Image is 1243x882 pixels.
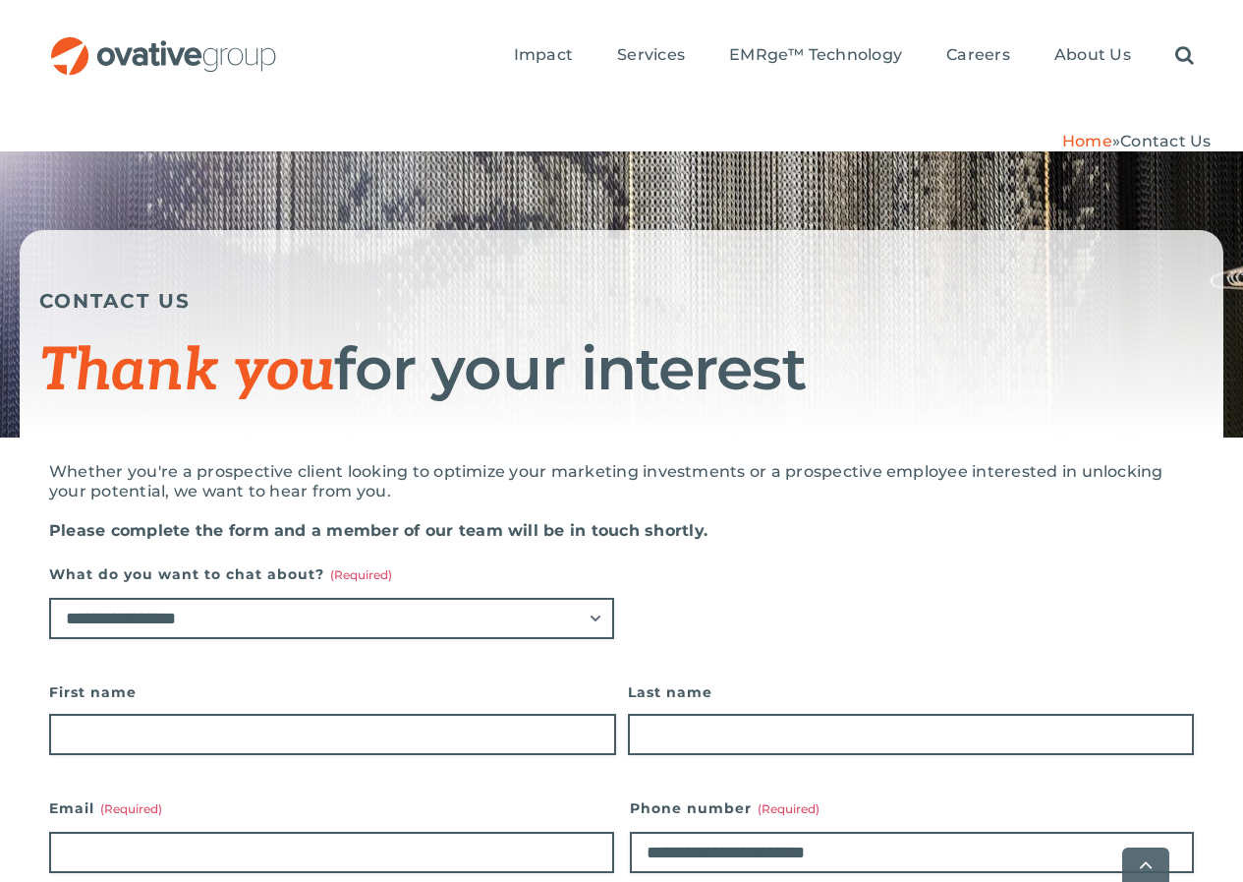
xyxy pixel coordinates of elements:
a: Search [1175,45,1194,67]
label: What do you want to chat about? [49,560,614,588]
span: Impact [514,45,573,65]
a: OG_Full_horizontal_RGB [49,34,278,53]
span: EMRge™ Technology [729,45,902,65]
h5: CONTACT US [39,289,1204,313]
span: About Us [1054,45,1131,65]
label: Last name [628,678,1195,706]
span: Contact Us [1120,132,1211,150]
span: » [1062,132,1212,150]
span: Thank you [39,336,334,407]
span: Services [617,45,685,65]
label: First name [49,678,616,706]
nav: Menu [514,25,1194,88]
a: About Us [1054,45,1131,67]
label: Phone number [630,794,1195,822]
a: Services [617,45,685,67]
span: Careers [946,45,1010,65]
span: (Required) [100,801,162,816]
p: Whether you're a prospective client looking to optimize your marketing investments or a prospecti... [49,462,1194,501]
a: EMRge™ Technology [729,45,902,67]
a: Impact [514,45,573,67]
strong: Please complete the form and a member of our team will be in touch shortly. [49,521,707,540]
span: (Required) [330,567,392,582]
span: (Required) [758,801,819,816]
a: Careers [946,45,1010,67]
a: Home [1062,132,1112,150]
label: Email [49,794,614,822]
h1: for your interest [39,337,1204,403]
